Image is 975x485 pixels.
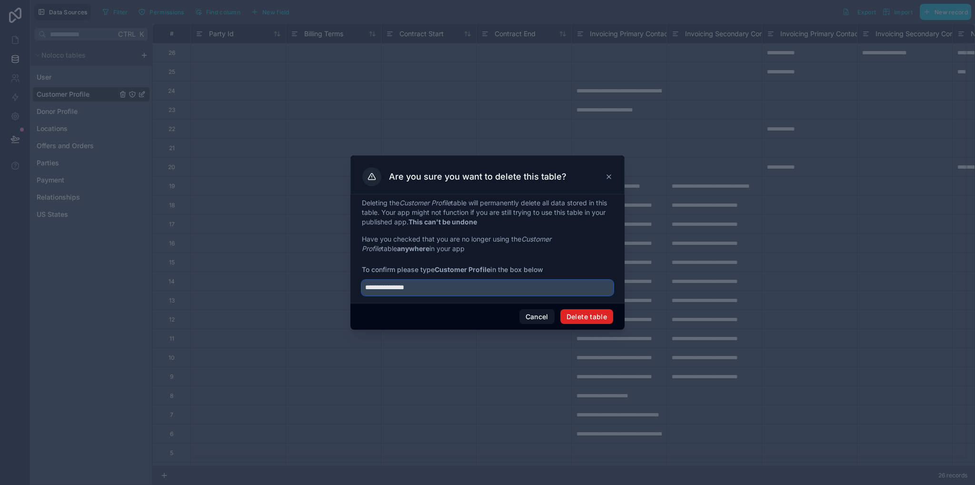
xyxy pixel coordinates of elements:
strong: This can't be undone [408,218,477,226]
strong: Customer Profile [435,265,490,273]
span: To confirm please type in the box below [362,265,613,274]
p: Have you checked that you are no longer using the table in your app [362,234,613,253]
button: Delete table [560,309,613,324]
p: Deleting the table will permanently delete all data stored in this table. Your app might not func... [362,198,613,227]
strong: anywhere [397,244,429,253]
em: Customer Profile [399,199,451,207]
button: Cancel [519,309,555,324]
h3: Are you sure you want to delete this table? [389,171,567,182]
